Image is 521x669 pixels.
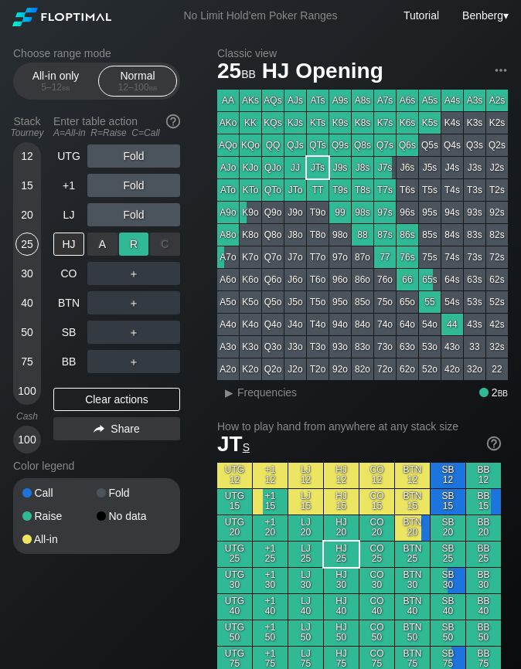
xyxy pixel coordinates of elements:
[217,157,239,178] div: AJo
[284,157,306,178] div: JJ
[87,291,180,314] div: ＋
[464,291,485,313] div: 53s
[284,134,306,156] div: QJs
[240,224,261,246] div: K8o
[462,9,503,22] span: Benberg
[466,463,501,488] div: BB 12
[352,336,373,358] div: 83o
[397,179,418,201] div: T6s
[53,203,84,226] div: LJ
[374,314,396,335] div: 74o
[419,336,441,358] div: 53o
[87,233,180,256] div: ＋
[87,174,180,197] div: Fold
[240,291,261,313] div: K5o
[15,350,39,373] div: 75
[374,157,396,178] div: J7s
[441,134,463,156] div: Q4s
[466,515,501,541] div: BB 20
[397,224,418,246] div: 86s
[284,336,306,358] div: J3o
[253,594,288,620] div: +1 40
[12,8,111,26] img: Floptimal logo
[7,411,47,422] div: Cash
[53,174,84,197] div: +1
[352,269,373,290] div: 86o
[397,246,418,268] div: 76s
[217,420,501,433] h2: How to play hand from anywhere at any stack size
[374,202,396,223] div: 97s
[53,127,180,138] div: A=All-in R=Raise C=Call
[262,134,284,156] div: QQ
[486,246,508,268] div: 72s
[307,246,329,268] div: T7o
[431,489,465,514] div: SB 15
[22,487,97,498] div: Call
[262,314,284,335] div: Q4o
[240,157,261,178] div: KJo
[431,620,465,646] div: SB 50
[395,542,430,567] div: BTN 25
[329,202,351,223] div: 99
[441,291,463,313] div: 54s
[94,425,104,433] img: share.864f2f62.svg
[219,383,239,402] div: ▸
[419,269,441,290] div: 65s
[262,358,284,380] div: Q2o
[329,314,351,335] div: 94o
[149,82,158,93] span: bb
[441,336,463,358] div: 43o
[217,134,239,156] div: AQo
[253,489,288,514] div: +1 15
[431,515,465,541] div: SB 20
[352,112,373,134] div: K8s
[13,453,180,478] div: Color legend
[241,64,256,81] span: bb
[466,542,501,567] div: BB 25
[307,179,329,201] div: TT
[431,542,465,567] div: SB 25
[284,269,306,290] div: J6o
[240,112,261,134] div: KK
[240,336,261,358] div: K3o
[284,224,306,246] div: J8o
[215,59,258,85] span: 25
[352,314,373,335] div: 84o
[260,59,386,85] span: HJ Opening
[262,179,284,201] div: QTo
[397,291,418,313] div: 65o
[262,157,284,178] div: QJo
[217,542,252,567] div: UTG 25
[262,336,284,358] div: Q3o
[217,489,252,514] div: UTG 15
[395,515,430,541] div: BTN 20
[307,358,329,380] div: T2o
[466,489,501,514] div: BB 15
[240,246,261,268] div: K7o
[15,428,39,451] div: 100
[441,157,463,178] div: J4s
[284,291,306,313] div: J5o
[217,224,239,246] div: A8o
[441,269,463,290] div: 64s
[374,224,396,246] div: 87s
[243,437,250,454] span: s
[240,314,261,335] div: K4o
[419,179,441,201] div: T5s
[240,202,261,223] div: K9o
[284,90,306,111] div: AJs
[404,9,439,22] a: Tutorial
[13,47,180,59] h2: Choose range mode
[352,358,373,380] div: 82o
[374,291,396,313] div: 75o
[53,291,84,314] div: BTN
[329,112,351,134] div: K9s
[284,246,306,268] div: J7o
[22,511,97,521] div: Raise
[486,314,508,335] div: 42s
[262,269,284,290] div: Q6o
[441,202,463,223] div: 94s
[288,568,323,593] div: LJ 30
[53,388,180,411] div: Clear actions
[62,82,70,93] span: bb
